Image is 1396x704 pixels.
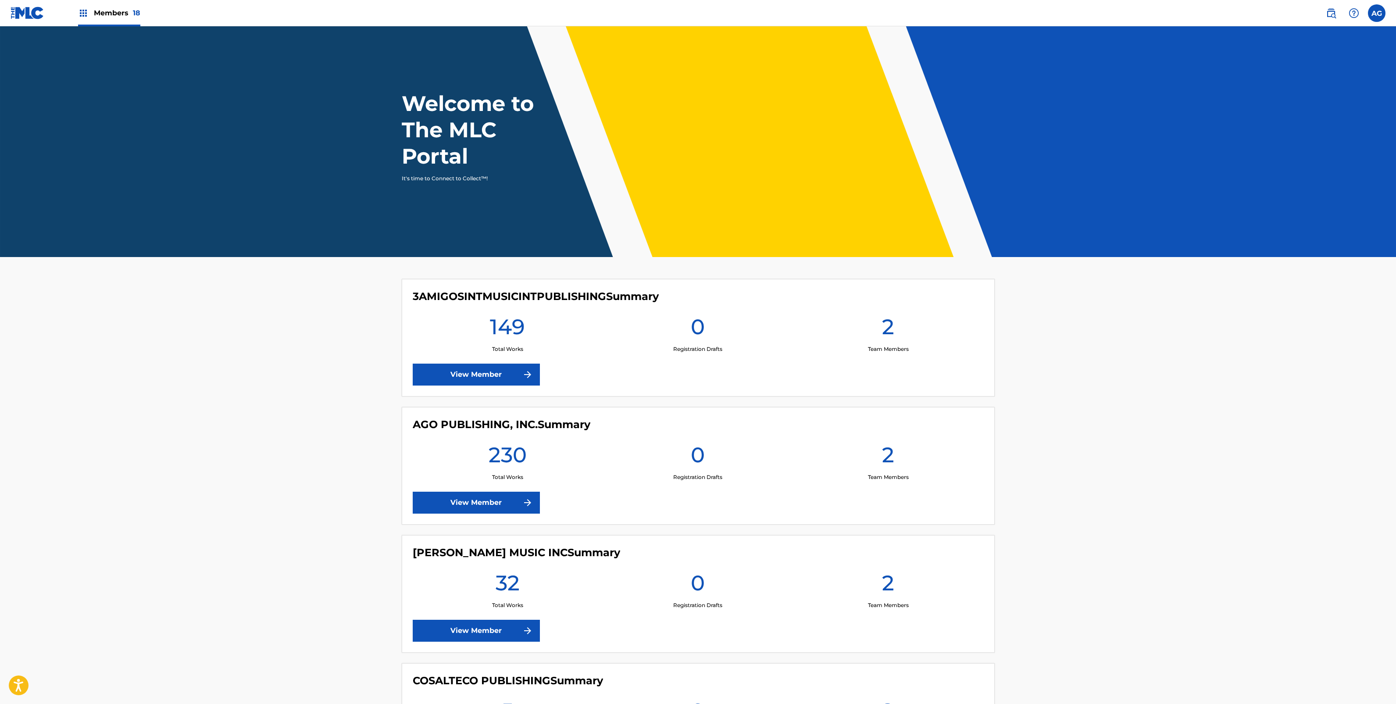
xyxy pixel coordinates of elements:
[673,473,722,481] p: Registration Drafts
[882,570,894,601] h1: 2
[492,473,523,481] p: Total Works
[496,570,520,601] h1: 32
[78,8,89,18] img: Top Rightsholders
[673,345,722,353] p: Registration Drafts
[413,492,540,514] a: View Member
[673,601,722,609] p: Registration Drafts
[868,473,909,481] p: Team Members
[1371,507,1396,577] iframe: Resource Center
[1326,8,1336,18] img: search
[413,364,540,386] a: View Member
[691,442,705,473] h1: 0
[413,620,540,642] a: View Member
[413,418,590,431] h4: AGO PUBLISHING, INC.
[868,601,909,609] p: Team Members
[691,314,705,345] h1: 0
[11,7,44,19] img: MLC Logo
[522,625,533,636] img: f7272a7cc735f4ea7f67.svg
[882,314,894,345] h1: 2
[882,442,894,473] h1: 2
[413,546,620,559] h4: CHAVEZ MUSIC INC
[490,314,525,345] h1: 149
[1349,8,1359,18] img: help
[413,674,603,687] h4: COSALTECO PUBLISHING
[1345,4,1363,22] div: Help
[522,497,533,508] img: f7272a7cc735f4ea7f67.svg
[402,175,554,182] p: It's time to Connect to Collect™!
[94,8,140,18] span: Members
[1368,4,1385,22] div: User Menu
[691,570,705,601] h1: 0
[133,9,140,17] span: 18
[492,345,523,353] p: Total Works
[868,345,909,353] p: Team Members
[413,290,659,303] h4: 3AMIGOSINTMUSICINTPUBLISHING
[402,90,566,169] h1: Welcome to The MLC Portal
[1322,4,1340,22] a: Public Search
[489,442,527,473] h1: 230
[492,601,523,609] p: Total Works
[522,369,533,380] img: f7272a7cc735f4ea7f67.svg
